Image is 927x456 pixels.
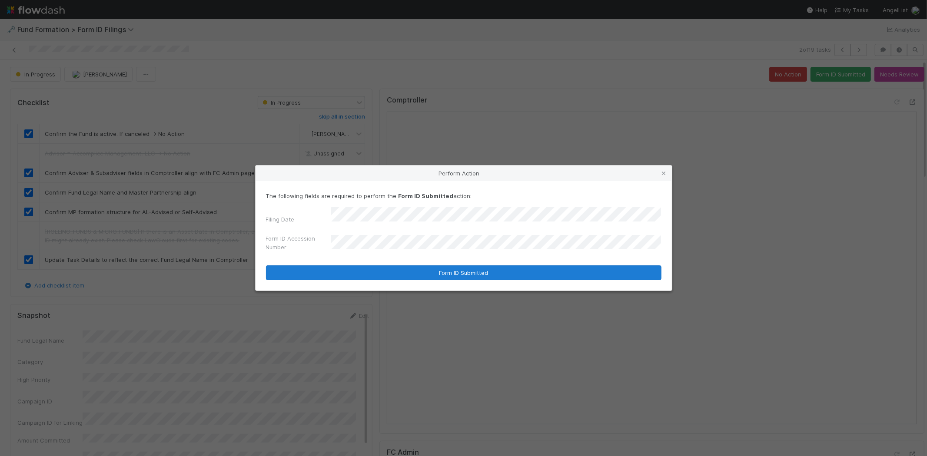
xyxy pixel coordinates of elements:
strong: Form ID Submitted [399,192,454,199]
label: Filing Date [266,215,295,224]
button: Form ID Submitted [266,265,661,280]
div: Perform Action [256,165,672,181]
p: The following fields are required to perform the action: [266,192,661,200]
label: Form ID Accession Number [266,234,331,251]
